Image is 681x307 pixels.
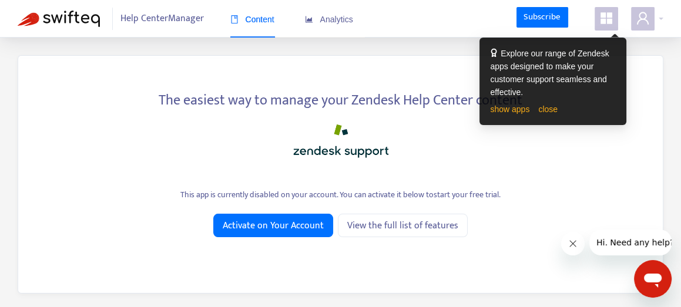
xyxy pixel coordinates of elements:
a: show apps [490,104,529,114]
a: View the full list of features [338,214,468,237]
img: Swifteq [18,11,100,27]
span: Analytics [305,15,353,24]
span: appstore [599,11,613,25]
a: Subscribe [516,7,568,28]
a: close [538,104,558,114]
span: book [230,15,239,23]
span: Help Center Manager [120,8,204,30]
span: Content [230,15,274,24]
div: This app is currently disabled on your account. You can activate it below to start your free trial . [36,188,645,201]
img: zendesk_support_logo.png [282,120,400,162]
div: The easiest way to manage your Zendesk Help Center content [36,85,645,111]
span: Hi. Need any help? [7,8,85,18]
span: Activate on Your Account [223,218,324,233]
span: user [636,11,650,25]
iframe: Message from company [589,230,672,255]
iframe: Close message [561,232,585,255]
button: Activate on Your Account [213,214,333,237]
iframe: Button to launch messaging window [634,260,672,298]
span: View the full list of features [347,218,458,233]
span: area-chart [305,15,313,23]
div: Explore our range of Zendesk apps designed to make your customer support seamless and effective. [490,47,616,99]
